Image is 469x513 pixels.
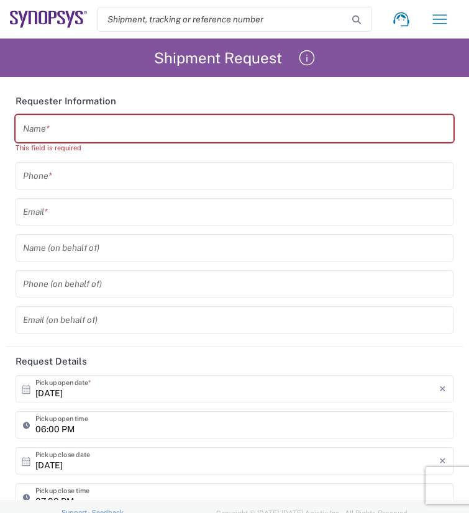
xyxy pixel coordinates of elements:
h2: Requester Information [16,95,116,107]
h2: Shipment Request [154,49,282,66]
i: × [439,451,446,471]
div: This field is required [16,142,453,153]
i: × [439,379,446,399]
h2: Request Details [16,355,87,368]
input: Shipment, tracking or reference number [98,7,353,31]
